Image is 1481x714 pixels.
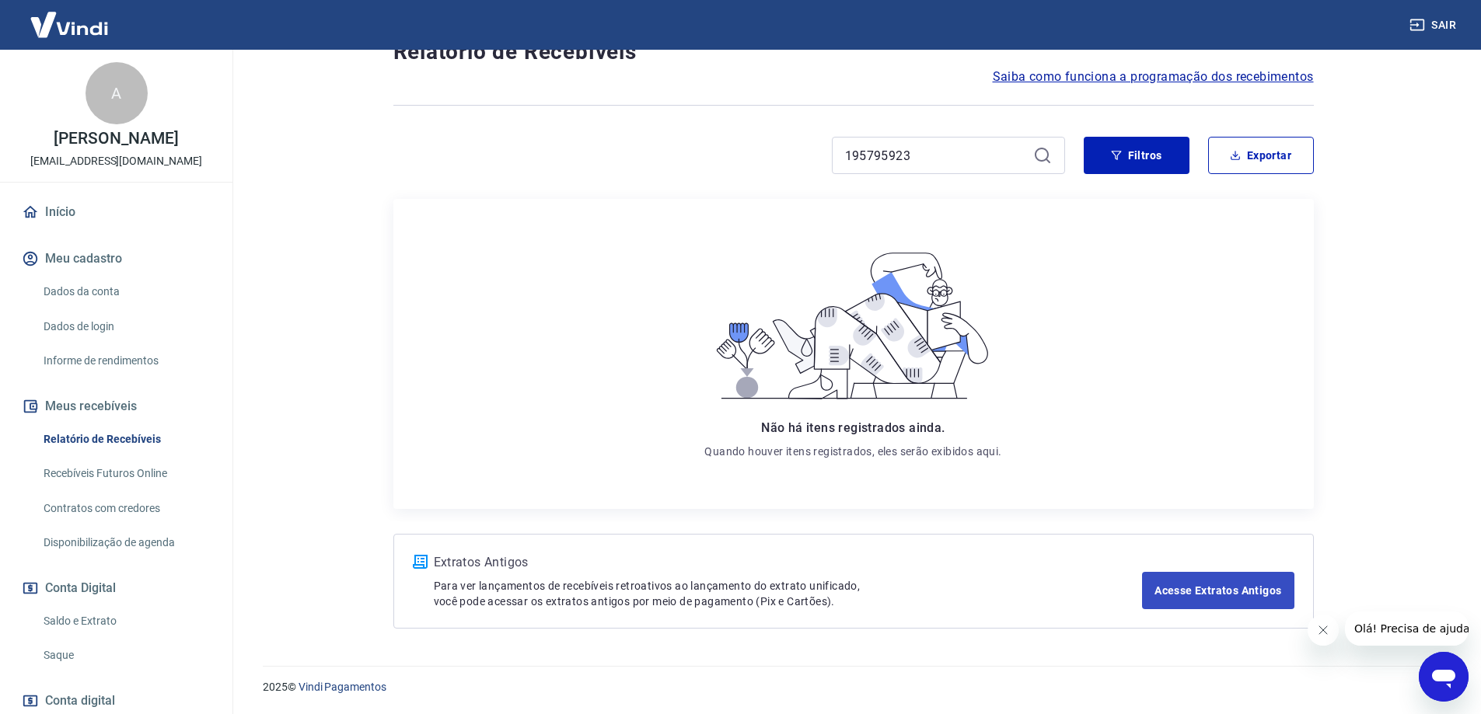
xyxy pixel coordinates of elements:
span: Conta digital [45,690,115,712]
iframe: Botão para abrir a janela de mensagens [1419,652,1469,702]
a: Início [19,195,214,229]
a: Vindi Pagamentos [299,681,386,693]
a: Acesse Extratos Antigos [1142,572,1294,609]
a: Disponibilização de agenda [37,527,214,559]
a: Saque [37,639,214,671]
iframe: Mensagem da empresa [1345,611,1469,646]
p: Para ver lançamentos de recebíveis retroativos ao lançamento do extrato unificado, você pode aces... [434,578,1143,609]
a: Informe de rendimentos [37,345,214,377]
p: [PERSON_NAME] [54,131,178,147]
h4: Relatório de Recebíveis [393,37,1314,68]
a: Recebíveis Futuros Online [37,458,214,489]
button: Exportar [1208,137,1314,174]
button: Filtros [1084,137,1189,174]
p: [EMAIL_ADDRESS][DOMAIN_NAME] [30,153,202,169]
img: ícone [413,555,428,569]
p: 2025 © [263,679,1444,695]
button: Conta Digital [19,571,214,605]
button: Meu cadastro [19,242,214,276]
input: Busque pelo número do pedido [845,144,1027,167]
img: Vindi [19,1,120,48]
a: Relatório de Recebíveis [37,423,214,455]
p: Extratos Antigos [434,553,1143,572]
p: Quando houver itens registrados, eles serão exibidos aqui. [704,444,1001,459]
button: Sair [1406,11,1462,40]
span: Olá! Precisa de ajuda? [9,11,131,23]
a: Saiba como funciona a programação dos recebimentos [993,68,1314,86]
a: Dados de login [37,311,214,343]
span: Não há itens registrados ainda. [761,420,945,435]
a: Dados da conta [37,276,214,308]
a: Saldo e Extrato [37,605,214,637]
div: A [86,62,148,124]
button: Meus recebíveis [19,389,214,423]
iframe: Fechar mensagem [1308,615,1339,646]
a: Contratos com credores [37,493,214,524]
